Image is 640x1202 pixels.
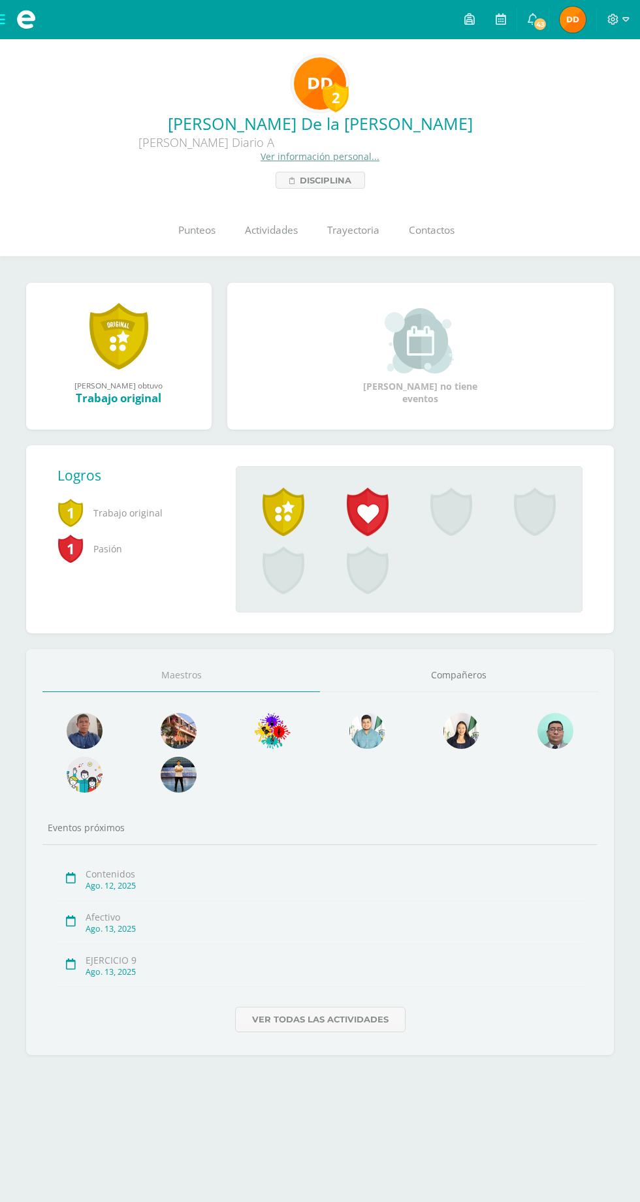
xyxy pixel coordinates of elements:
a: Contactos [394,204,469,257]
span: Contactos [409,223,455,237]
div: [PERSON_NAME] obtuvo [39,380,199,390]
div: Ago. 13, 2025 [86,966,584,977]
span: Punteos [178,223,216,237]
span: 1 [57,498,84,528]
img: e29994105dc3c498302d04bab28faecd.png [161,713,197,749]
span: 43 [533,17,547,31]
span: Pasión [57,531,215,567]
img: event_small.png [385,308,456,373]
div: Logros [57,466,225,484]
img: 3e108a040f21997f7e52dfe8a4f5438d.png [537,713,573,749]
a: Actividades [230,204,312,257]
span: Trayectoria [327,223,379,237]
a: Disciplina [276,172,365,189]
img: c490b80d80e9edf85c435738230cd812.png [255,713,291,749]
a: Punteos [163,204,230,257]
img: 13621bdce0c166c46ec56f237f5d4f61.png [294,57,346,110]
a: Maestros [42,659,320,692]
div: 2 [323,82,349,112]
div: [PERSON_NAME] no tiene eventos [355,308,486,405]
img: 068d160f17d47aae500bebc0d36e6d47.png [443,713,479,749]
a: Compañeros [320,659,598,692]
img: 15ead7f1e71f207b867fb468c38fe54e.png [67,713,103,749]
div: Afectivo [86,911,584,923]
div: Trabajo original [39,390,199,405]
a: [PERSON_NAME] De la [PERSON_NAME] [10,112,630,134]
div: Ago. 12, 2025 [86,880,584,891]
div: Contenidos [86,868,584,880]
a: Ver información personal... [261,150,379,163]
span: Actividades [245,223,298,237]
div: EJERCICIO 9 [86,954,584,966]
img: 7a0c8d3daf8d8c0c1e559816331ed79a.png [560,7,586,33]
span: Trabajo original [57,495,215,531]
div: Eventos próximos [42,821,598,834]
div: Ago. 13, 2025 [86,923,584,934]
a: Ver todas las actividades [235,1007,406,1032]
img: 0f63e8005e7200f083a8d258add6f512.png [349,713,385,749]
img: 526f51c4c0afad05400460ab05873822.png [67,757,103,793]
img: 62c276f9e5707e975a312ba56e3c64d5.png [161,757,197,793]
span: Disciplina [300,172,351,188]
div: [PERSON_NAME] Diario A [10,134,402,150]
a: Trayectoria [312,204,394,257]
span: 1 [57,533,84,563]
